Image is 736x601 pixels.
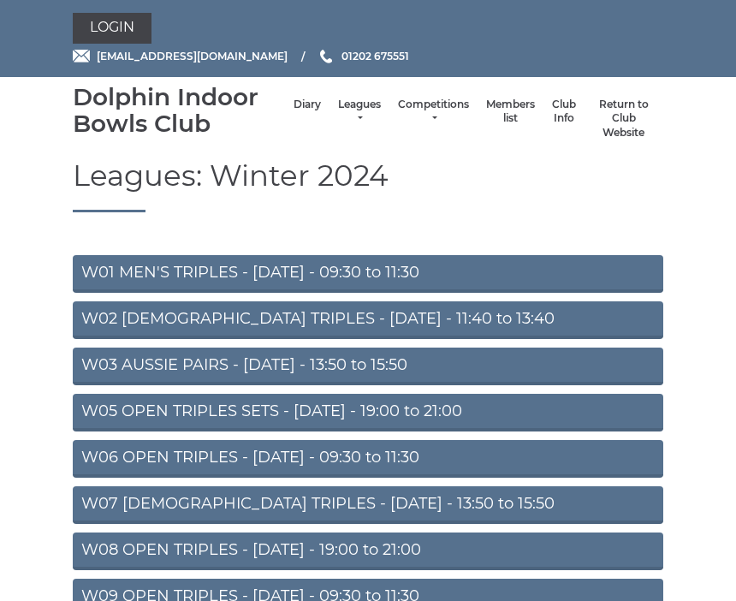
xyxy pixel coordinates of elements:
[97,50,288,62] span: [EMAIL_ADDRESS][DOMAIN_NAME]
[73,13,151,44] a: Login
[73,348,663,385] a: W03 AUSSIE PAIRS - [DATE] - 13:50 to 15:50
[73,84,285,137] div: Dolphin Indoor Bowls Club
[341,50,409,62] span: 01202 675551
[73,48,288,64] a: Email [EMAIL_ADDRESS][DOMAIN_NAME]
[73,394,663,431] a: W05 OPEN TRIPLES SETS - [DATE] - 19:00 to 21:00
[552,98,576,126] a: Club Info
[593,98,655,140] a: Return to Club Website
[320,50,332,63] img: Phone us
[73,255,663,293] a: W01 MEN'S TRIPLES - [DATE] - 09:30 to 11:30
[338,98,381,126] a: Leagues
[318,48,409,64] a: Phone us 01202 675551
[398,98,469,126] a: Competitions
[294,98,321,112] a: Diary
[73,440,663,478] a: W06 OPEN TRIPLES - [DATE] - 09:30 to 11:30
[73,486,663,524] a: W07 [DEMOGRAPHIC_DATA] TRIPLES - [DATE] - 13:50 to 15:50
[73,160,663,211] h1: Leagues: Winter 2024
[73,301,663,339] a: W02 [DEMOGRAPHIC_DATA] TRIPLES - [DATE] - 11:40 to 13:40
[486,98,535,126] a: Members list
[73,533,663,570] a: W08 OPEN TRIPLES - [DATE] - 19:00 to 21:00
[73,50,90,62] img: Email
